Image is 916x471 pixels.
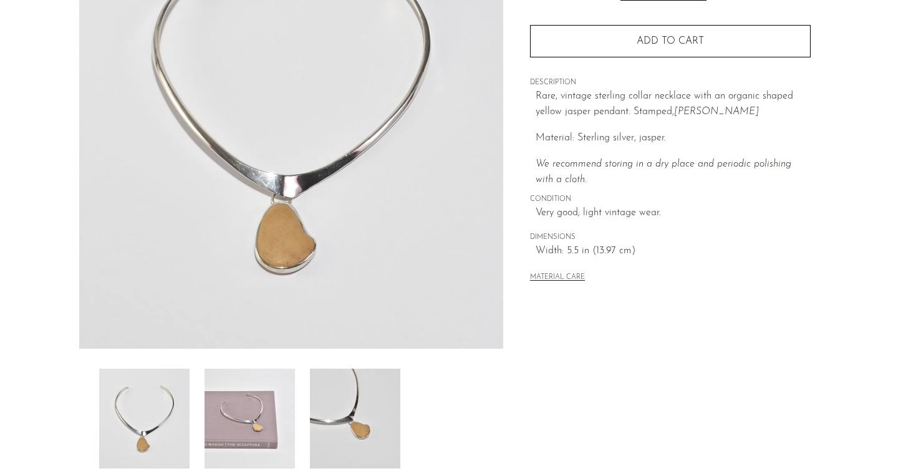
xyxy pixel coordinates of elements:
img: Yellow Jasper Collar Necklace [310,369,400,469]
span: DIMENSIONS [530,232,811,243]
p: Material: Sterling silver, jasper. [536,130,811,147]
button: MATERIAL CARE [530,273,585,283]
span: Very good; light vintage wear. [536,205,811,221]
i: We recommend storing in a dry place and periodic polishing with a cloth. [536,159,791,185]
img: Yellow Jasper Collar Necklace [99,369,190,469]
img: Yellow Jasper Collar Necklace [205,369,295,469]
span: CONDITION [530,194,811,205]
span: DESCRIPTION [530,77,811,89]
button: Add to cart [530,25,811,57]
span: Add to cart [637,36,704,46]
em: [PERSON_NAME] [674,107,759,117]
span: Width: 5.5 in (13.97 cm) [536,243,811,260]
p: Rare, vintage sterling collar necklace with an organic shaped yellow jasper pendant. Stamped, [536,89,811,120]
